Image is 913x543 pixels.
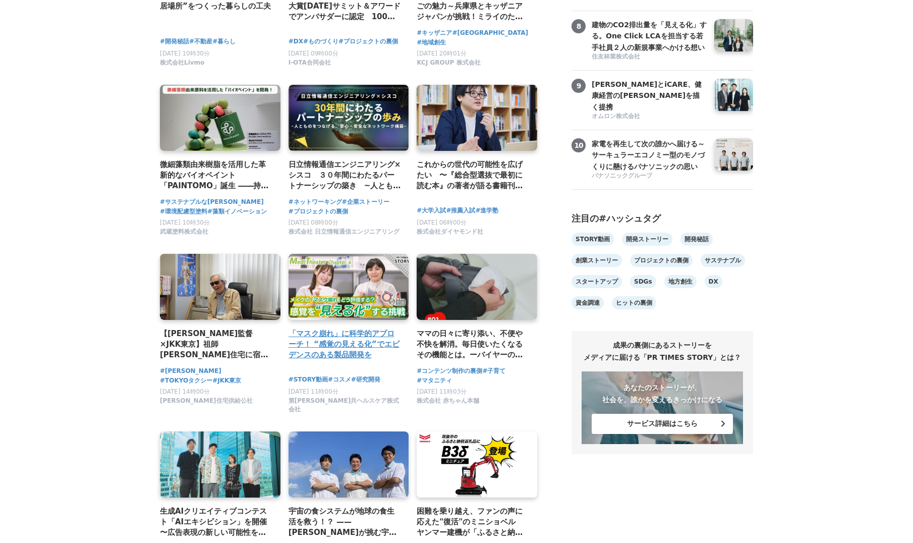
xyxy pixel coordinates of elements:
[160,197,264,207] a: #サステナブルな[PERSON_NAME]
[289,219,338,226] span: [DATE] 08時00分
[572,19,586,33] span: 8
[212,37,236,46] a: #暮らし
[338,37,398,46] a: #プロジェクトの裏側
[572,138,586,152] span: 10
[160,219,210,226] span: [DATE] 10時30分
[417,50,467,57] span: [DATE] 20時01分
[417,219,467,226] span: [DATE] 06時00分
[160,207,207,216] a: #環境配慮型塗料
[592,138,707,172] h3: 家電を再生して次の誰かへ届ける～サーキュラーエコノミー型のモノづくりに懸けるパナソニックの思い
[160,231,208,238] a: 武蔵塗料株式会社
[592,52,707,62] a: 住友林業株式会社
[289,50,338,57] span: [DATE] 09時00分
[592,138,707,171] a: 家電を再生して次の誰かへ届ける～サーキュラーエコノミー型のモノづくりに懸けるパナソニックの思い
[592,19,707,51] a: 建物のCO2排出量を「見える化」する。One Click LCAを担当する若手社員２人の新規事業へかける想い
[572,79,586,93] span: 9
[160,37,189,46] a: #開発秘話
[342,197,389,207] a: #企業ストーリー
[160,228,208,236] span: 武蔵塗料株式会社
[417,388,467,395] span: [DATE] 11時03分
[289,397,401,414] span: 第[PERSON_NAME]共ヘルスケア株式会社
[572,296,604,309] a: 資金調達
[160,50,210,57] span: [DATE] 10時30分
[572,275,622,288] a: スタートアップ
[482,366,505,376] a: #子育て
[289,506,401,538] a: 宇宙の食システムが地球の食生活を救う！？ —— [PERSON_NAME]が挑む宇宙の食生活創造【キユーピー ミライ研究員】
[592,172,707,181] a: パナソニックグループ
[160,376,212,386] a: #TOKYOタクシー
[289,231,400,238] a: 株式会社 日立情報通信エンジニアリング
[160,506,272,538] a: 生成AIクリエイティブコンテスト「AIエキシビション」を開催 〜広告表現の新しい可能性を探る〜
[289,59,331,67] span: I-OTA合同会社
[592,19,707,53] h3: 建物のCO2排出量を「見える化」する。One Click LCAを担当する若手社員２人の新規事業へかける想い
[160,59,204,67] span: 株式会社Livmo
[417,376,452,386] span: #マタニティ
[417,62,480,69] a: KCJ GROUP 株式会社
[289,159,401,192] a: 日立情報通信エンジニアリング×シスコ ３０年間にわたるパートナーシップの築き ~人とものをつなげる、安心・安全なネットワーク構築~
[417,159,529,192] a: これからの世代の可能性を広げたい 〜『総合型選抜で最初に読む本』の著者が語る書籍刊⾏への思い
[160,328,272,361] a: 【[PERSON_NAME]監督×JKK東京】祖師[PERSON_NAME]住宅に宿る記憶 昭和の暮らしと❝つながり❞が描く、これからの住まいのかたち
[289,328,401,361] a: 「マスク崩れ」に科学的アプローチ！ “感覚の見える化”でエビデンスのある製品開発を
[303,37,338,46] a: #ものづくり
[417,206,446,215] a: #大学入試
[160,397,253,405] span: [PERSON_NAME]住宅供給公社
[572,211,753,225] div: 注目の#ハッシュタグ
[417,28,452,38] a: #キッザニア
[622,233,672,246] a: 開発ストーリー
[417,328,529,361] a: ママの日々に寄り添い、不便や不快を解消。毎日使いたくなるその機能とは。ーバイヤーの開発への想いを綴るー
[212,376,241,386] span: #JKK東京
[289,408,401,415] a: 第[PERSON_NAME]共ヘルスケア株式会社
[592,79,707,111] a: [PERSON_NAME]とiCARE、健康経営の[PERSON_NAME]を描く提携
[592,414,733,434] button: サービス詳細はこちら
[417,231,483,238] a: 株式会社ダイヤモンド社
[160,366,221,376] a: #[PERSON_NAME]
[701,254,745,267] a: サステナブル
[592,79,707,113] h3: [PERSON_NAME]とiCARE、健康経営の[PERSON_NAME]を描く提携
[289,207,348,216] a: #プロジェクトの裏側
[289,197,342,207] a: #ネットワーキング
[630,254,693,267] a: プロジェクトの裏側
[160,62,204,69] a: 株式会社Livmo
[446,206,475,215] a: #推薦入試
[207,207,267,216] a: #藻類イノベーション
[351,375,380,385] a: #研究開発
[592,382,733,406] p: あなたのストーリーが、 社会を、誰かを変えるきっかけになる
[160,159,272,192] a: 微細藻類由来樹脂を活用した革新的なバイオペイント「PAINTOMO」誕生 ――持続可能な[PERSON_NAME]を描く、武蔵塗料の挑戦
[417,228,483,236] span: 株式会社ダイヤモンド社
[289,37,303,46] a: #DX
[612,296,656,309] a: ヒットの裏側
[417,506,529,538] h4: 困難を乗り越え、ファンの声に応えた"復活"のミニショベル ヤンマー建機が「ふるさと納税」に込めた、ものづくりへの誇りと地域への想い
[328,375,351,385] a: #コスメ
[630,275,656,288] a: SDGs
[189,37,212,46] a: #不動産
[582,371,743,444] a: あなたのストーリーが、社会を、誰かを変えるきっかけになる サービス詳細はこちら
[417,38,446,47] a: #地域創生
[289,228,400,236] span: 株式会社 日立情報通信エンジニアリング
[160,400,253,407] a: [PERSON_NAME]住宅供給公社
[582,339,743,363] h2: 成果の裏側にあるストーリーを メディアに届ける「PR TIMES STORY」とは？
[289,375,328,385] a: #STORY動画
[160,388,210,395] span: [DATE] 14時00分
